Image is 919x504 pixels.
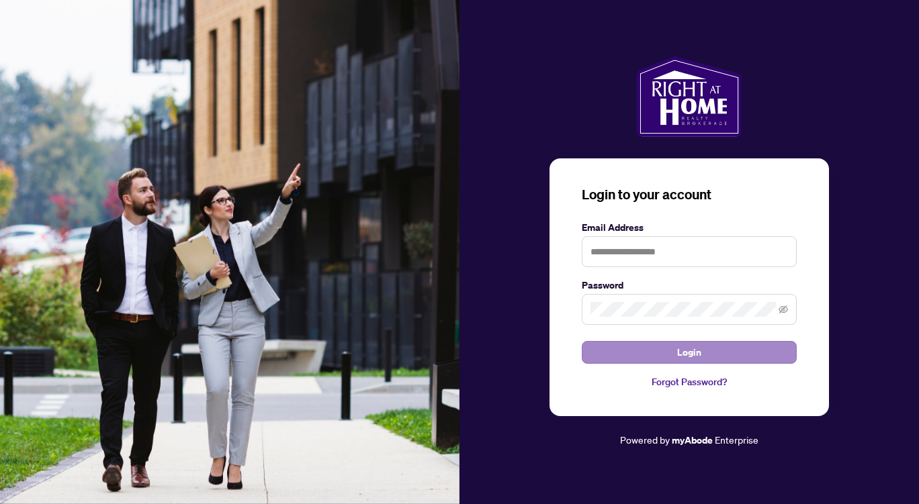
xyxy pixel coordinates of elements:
span: Enterprise [715,434,758,446]
label: Email Address [582,220,797,235]
span: Powered by [620,434,670,446]
img: ma-logo [637,56,741,137]
label: Password [582,278,797,293]
h3: Login to your account [582,185,797,204]
span: eye-invisible [779,305,788,314]
a: Forgot Password? [582,374,797,389]
a: myAbode [672,433,713,448]
button: Login [582,341,797,364]
span: Login [677,342,701,363]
